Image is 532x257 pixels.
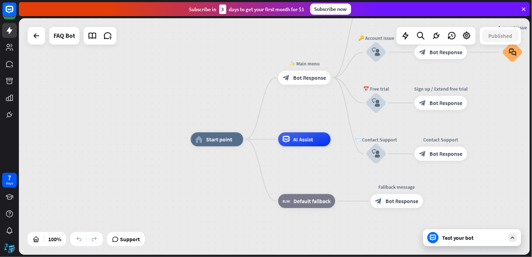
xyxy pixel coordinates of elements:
[372,48,380,56] i: block_user_input
[6,181,13,186] div: days
[355,35,397,42] div: 🔑 Account issue
[409,136,472,143] div: Contact Support
[482,29,519,42] button: Published
[365,184,428,191] div: Fallback message
[419,49,426,56] i: block_bot_response
[293,136,313,143] span: AI Assist
[293,74,326,81] span: Bot Response
[219,5,226,14] div: 3
[273,60,336,67] div: ✨ Main menu
[46,234,63,245] div: 100%
[385,198,418,205] span: Bot Response
[283,198,290,205] i: block_fallback
[2,173,17,188] a: 7 days
[54,27,75,45] div: FAQ Bot
[419,100,426,107] i: block_bot_response
[310,4,351,15] div: Subscribe now
[120,234,140,245] span: Support
[372,150,380,158] i: block_user_input
[372,99,380,107] i: block_user_input
[442,234,505,241] div: Test your bot
[283,74,290,81] i: block_bot_response
[430,100,462,107] span: Bot Response
[189,5,305,14] div: Subscribe in days to get your first month for $1
[509,48,516,56] i: block_faq
[409,86,472,93] div: Sign up / Extend free trial
[293,198,331,205] span: Default fallback
[375,198,382,205] i: block_bot_response
[430,150,462,157] span: Bot Response
[355,86,397,93] div: 📅 Free trial
[195,136,203,143] i: home_2
[497,24,528,38] div: Account issue FAQ
[355,136,397,143] div: 📨 Contact Support
[6,3,27,24] button: Open LiveChat chat widget
[8,175,11,181] div: 7
[430,49,462,56] span: Bot Response
[206,136,232,143] span: Start point
[419,150,426,157] i: block_bot_response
